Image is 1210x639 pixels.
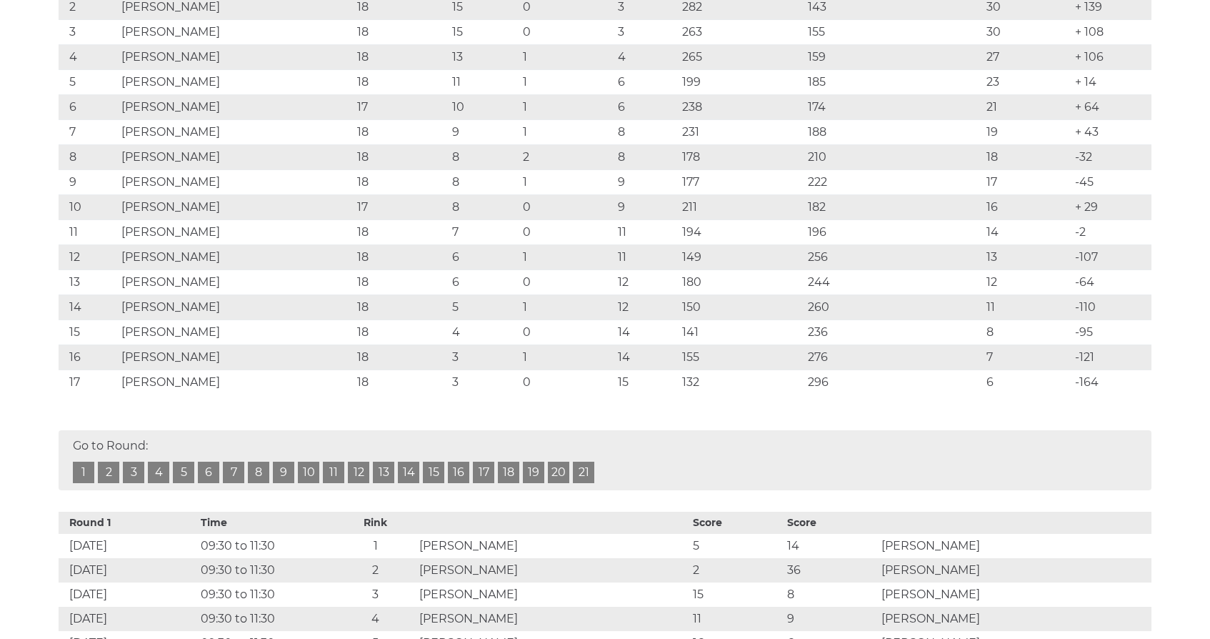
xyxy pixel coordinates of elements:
[784,607,878,631] td: 9
[1071,119,1151,144] td: + 43
[983,194,1072,219] td: 16
[354,119,449,144] td: 18
[354,144,449,169] td: 18
[416,583,689,607] td: [PERSON_NAME]
[449,94,519,119] td: 10
[416,534,689,558] td: [PERSON_NAME]
[519,269,615,294] td: 0
[98,462,119,483] a: 2
[614,319,678,345] td: 14
[118,144,354,169] td: [PERSON_NAME]
[614,144,678,169] td: 8
[354,269,449,294] td: 18
[223,462,244,483] a: 7
[1071,94,1151,119] td: + 64
[118,319,354,345] td: [PERSON_NAME]
[784,558,878,583] td: 36
[354,319,449,345] td: 18
[1071,244,1151,269] td: -107
[354,169,449,194] td: 18
[519,319,615,345] td: 0
[804,219,983,244] td: 196
[679,144,804,169] td: 178
[983,94,1072,119] td: 21
[519,144,615,169] td: 2
[614,169,678,194] td: 9
[449,345,519,370] td: 3
[804,294,983,319] td: 260
[804,119,983,144] td: 188
[373,462,394,483] a: 13
[354,294,449,319] td: 18
[197,607,336,631] td: 09:30 to 11:30
[784,583,878,607] td: 8
[59,44,118,69] td: 4
[59,244,118,269] td: 12
[59,94,118,119] td: 6
[59,69,118,94] td: 5
[679,19,804,44] td: 263
[614,19,678,44] td: 3
[423,462,444,483] a: 15
[1071,144,1151,169] td: -32
[354,370,449,395] td: 18
[519,345,615,370] td: 1
[59,119,118,144] td: 7
[519,69,615,94] td: 1
[614,269,678,294] td: 12
[416,607,689,631] td: [PERSON_NAME]
[548,462,569,483] a: 20
[519,119,615,144] td: 1
[983,269,1072,294] td: 12
[573,462,594,483] a: 21
[323,462,344,483] a: 11
[614,94,678,119] td: 6
[449,69,519,94] td: 11
[679,44,804,69] td: 265
[679,119,804,144] td: 231
[878,607,1151,631] td: [PERSON_NAME]
[59,558,197,583] td: [DATE]
[348,462,369,483] a: 12
[449,244,519,269] td: 6
[689,534,784,558] td: 5
[59,345,118,370] td: 16
[689,558,784,583] td: 2
[983,119,1072,144] td: 19
[1071,169,1151,194] td: -45
[118,94,354,119] td: [PERSON_NAME]
[354,94,449,119] td: 17
[1071,269,1151,294] td: -64
[614,69,678,94] td: 6
[449,19,519,44] td: 15
[59,194,118,219] td: 10
[354,19,449,44] td: 18
[59,294,118,319] td: 14
[804,269,983,294] td: 244
[983,19,1072,44] td: 30
[519,370,615,395] td: 0
[1071,319,1151,345] td: -95
[1071,44,1151,69] td: + 106
[983,144,1072,169] td: 18
[1071,194,1151,219] td: + 29
[804,194,983,219] td: 182
[878,583,1151,607] td: [PERSON_NAME]
[59,607,197,631] td: [DATE]
[804,44,983,69] td: 159
[784,534,878,558] td: 14
[118,345,354,370] td: [PERSON_NAME]
[59,169,118,194] td: 9
[804,169,983,194] td: 222
[523,462,544,483] a: 19
[679,269,804,294] td: 180
[804,69,983,94] td: 185
[519,194,615,219] td: 0
[983,294,1072,319] td: 11
[416,558,689,583] td: [PERSON_NAME]
[336,607,415,631] td: 4
[449,194,519,219] td: 8
[197,583,336,607] td: 09:30 to 11:30
[449,219,519,244] td: 7
[354,69,449,94] td: 18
